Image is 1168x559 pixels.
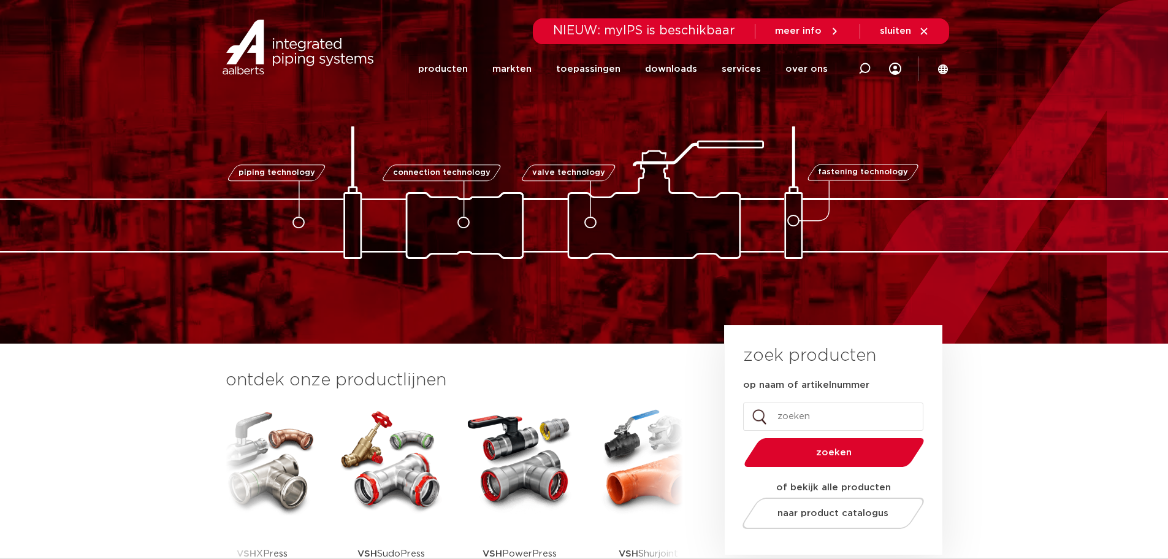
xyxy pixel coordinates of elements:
[775,26,822,36] span: meer info
[743,379,869,391] label: op naam of artikelnummer
[880,26,929,37] a: sluiten
[492,45,532,93] a: markten
[483,549,502,558] strong: VSH
[418,45,828,93] nav: Menu
[619,549,638,558] strong: VSH
[239,169,315,177] span: piping technology
[556,45,620,93] a: toepassingen
[743,344,876,368] h3: zoek producten
[357,549,377,558] strong: VSH
[739,498,927,529] a: naar product catalogus
[777,509,888,518] span: naar product catalogus
[645,45,697,93] a: downloads
[818,169,908,177] span: fastening technology
[880,26,911,36] span: sluiten
[418,45,468,93] a: producten
[532,169,605,177] span: valve technology
[776,483,891,492] strong: of bekijk alle producten
[722,45,761,93] a: services
[743,403,923,431] input: zoeken
[775,26,840,37] a: meer info
[237,549,256,558] strong: VSH
[392,169,490,177] span: connection technology
[776,448,893,457] span: zoeken
[785,45,828,93] a: over ons
[226,368,683,393] h3: ontdek onze productlijnen
[739,437,929,468] button: zoeken
[553,25,735,37] span: NIEUW: myIPS is beschikbaar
